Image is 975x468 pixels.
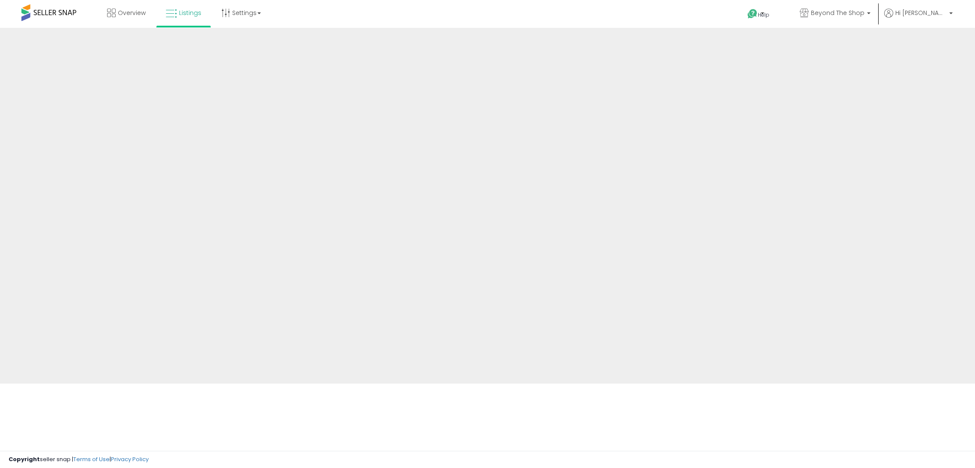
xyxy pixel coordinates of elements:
[811,9,864,17] span: Beyond The Shop
[747,9,758,19] i: Get Help
[741,2,786,28] a: Help
[884,9,953,28] a: Hi [PERSON_NAME]
[179,9,201,17] span: Listings
[118,9,146,17] span: Overview
[895,9,947,17] span: Hi [PERSON_NAME]
[758,11,769,18] span: Help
